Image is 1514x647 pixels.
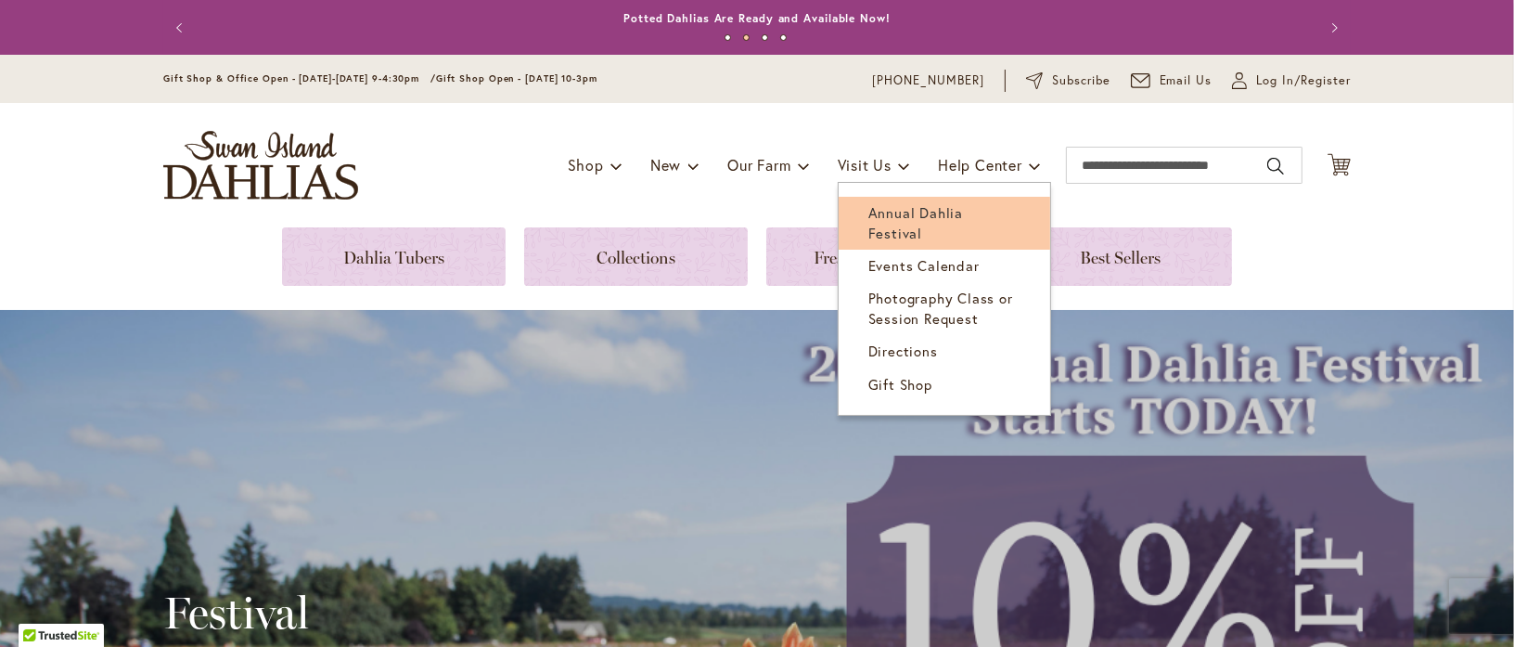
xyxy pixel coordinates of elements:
[1026,71,1110,90] a: Subscribe
[868,203,963,241] span: Annual Dahlia Festival
[868,342,938,360] span: Directions
[1314,9,1351,46] button: Next
[1052,71,1110,90] span: Subscribe
[163,9,200,46] button: Previous
[762,34,768,41] button: 3 of 4
[743,34,750,41] button: 2 of 4
[838,155,892,175] span: Visit Us
[868,256,980,275] span: Events Calendar
[568,155,604,175] span: Shop
[650,155,681,175] span: New
[623,11,891,25] a: Potted Dahlias Are Ready and Available Now!
[1232,71,1351,90] a: Log In/Register
[725,34,731,41] button: 1 of 4
[872,71,984,90] a: [PHONE_NUMBER]
[1256,71,1351,90] span: Log In/Register
[163,131,358,200] a: store logo
[1160,71,1212,90] span: Email Us
[436,72,597,84] span: Gift Shop Open - [DATE] 10-3pm
[868,289,1013,327] span: Photography Class or Session Request
[868,375,932,394] span: Gift Shop
[1131,71,1212,90] a: Email Us
[938,155,1022,175] span: Help Center
[163,72,436,84] span: Gift Shop & Office Open - [DATE]-[DATE] 9-4:30pm /
[727,155,790,175] span: Our Farm
[780,34,787,41] button: 4 of 4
